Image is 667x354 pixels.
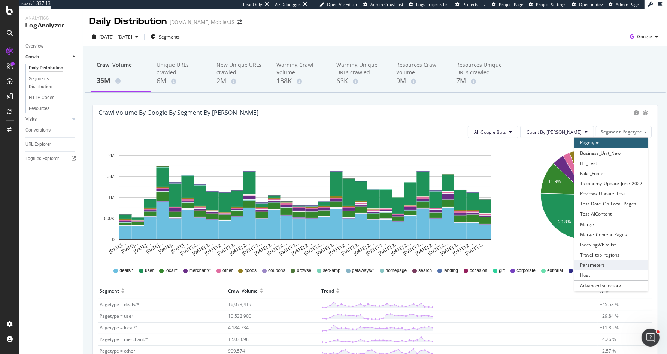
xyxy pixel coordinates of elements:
[275,1,301,7] div: Viz Debugger:
[276,61,324,76] div: Warning Crawl Volume
[416,1,450,7] span: Logs Projects List
[643,110,648,115] div: bug
[29,64,78,72] a: Daily Distribution
[327,1,358,7] span: Open Viz Editor
[363,1,403,7] a: Admin Crawl List
[456,61,504,76] div: Resources Unique URLs crawled
[499,267,505,274] span: gift
[572,1,603,7] a: Open in dev
[574,209,648,219] div: Test_AIContent
[574,280,648,291] div: Advanced selector >
[519,144,652,256] svg: A chart.
[642,328,660,346] iframe: Intercom live chat
[600,348,616,354] span: +2.57 %
[463,1,486,7] span: Projects List
[157,61,204,76] div: Unique URLs crawled
[25,53,39,61] div: Crawls
[237,19,242,25] div: arrow-right-arrow-left
[159,34,180,40] span: Segments
[574,240,648,250] div: IndexingWhitelist
[100,313,133,319] span: Pagetype = user
[370,1,403,7] span: Admin Crawl List
[574,229,648,240] div: Merge_Content_Pages
[579,1,603,7] span: Open in dev
[25,53,70,61] a: Crawls
[547,267,563,274] span: editorial
[297,267,312,274] span: browse
[601,129,621,135] span: Segment
[609,1,639,7] a: Admin Page
[25,126,78,134] a: Conversions
[323,267,340,274] span: seo-amp
[474,129,506,135] span: All Google Bots
[574,270,648,280] div: Host
[100,336,148,342] span: Pagetype = merchant/*
[29,94,54,102] div: HTTP Codes
[455,1,486,7] a: Projects List
[574,250,648,260] div: Travel_top_regions
[228,301,251,307] span: 16,073,419
[25,115,70,123] a: Visits
[352,267,374,274] span: getaways/*
[492,1,523,7] a: Project Page
[228,336,249,342] span: 1,503,698
[29,105,78,112] a: Resources
[516,267,536,274] span: corporate
[25,155,78,163] a: Logfiles Explorer
[112,237,115,242] text: 0
[25,42,78,50] a: Overview
[574,260,648,270] div: Parameters
[228,324,249,331] span: 4,184,734
[98,109,258,116] div: Crawl Volume by google by Segment by [PERSON_NAME]
[228,285,258,297] div: Crawl Volume
[574,189,648,199] div: Reviews_Update_Test
[536,1,566,7] span: Project Settings
[25,15,77,21] div: Analytics
[216,61,264,76] div: New Unique URLs crawled
[600,301,619,307] span: +45.53 %
[98,144,512,256] svg: A chart.
[29,94,78,102] a: HTTP Codes
[600,336,616,342] span: +4.26 %
[574,158,648,168] div: H1_Test
[25,155,59,163] div: Logfiles Explorer
[548,179,561,184] text: 11.9%
[529,1,566,7] a: Project Settings
[97,61,145,75] div: Crawl Volume
[600,313,619,319] span: +29.84 %
[527,129,582,135] span: Count By Day
[396,61,444,76] div: Resources Crawl Volume
[268,267,285,274] span: coupons
[89,15,167,28] div: Daily Distribution
[319,1,358,7] a: Open Viz Editor
[100,348,135,354] span: Pagetype = other
[443,267,458,274] span: landing
[558,220,571,225] text: 29.8%
[29,75,78,91] a: Segments Distribution
[104,174,115,179] text: 1.5M
[276,76,324,86] div: 188K
[25,126,51,134] div: Conversions
[170,18,234,26] div: [DOMAIN_NAME] Mobile/JS
[189,267,211,274] span: merchant/*
[244,267,257,274] span: goods
[148,31,183,43] button: Segments
[29,105,49,112] div: Resources
[574,178,648,189] div: Taxonomy_Update_June_2022
[222,267,233,274] span: other
[25,115,37,123] div: Visits
[616,1,639,7] span: Admin Page
[29,75,70,91] div: Segments Distribution
[321,285,334,297] div: Trend
[396,76,444,86] div: 9M
[574,199,648,209] div: Test_Date_On_Local_Pages
[119,267,133,274] span: deals/*
[520,126,594,138] button: Count By [PERSON_NAME]
[228,348,245,354] span: 909,574
[336,61,384,76] div: Warning Unique URLs crawled
[165,267,178,274] span: local/*
[336,76,384,86] div: 63K
[456,76,504,86] div: 7M
[25,21,77,30] div: LogAnalyzer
